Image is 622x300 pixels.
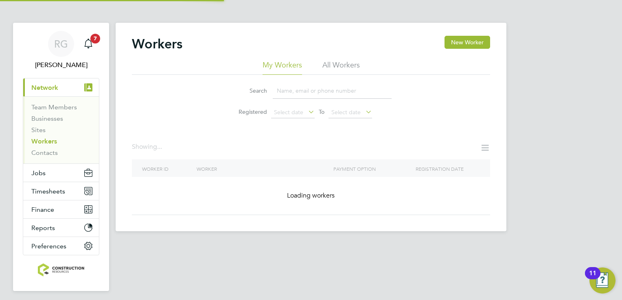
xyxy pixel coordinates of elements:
a: RG[PERSON_NAME] [23,31,99,70]
span: Rebecca Galbraigth [23,60,99,70]
span: Network [31,84,58,91]
span: To [316,107,327,117]
a: Contacts [31,149,58,157]
span: ... [157,143,162,151]
button: Preferences [23,237,99,255]
a: Businesses [31,115,63,122]
span: 7 [90,34,100,43]
button: Jobs [23,164,99,182]
button: Reports [23,219,99,237]
span: Finance [31,206,54,213]
a: Team Members [31,103,77,111]
button: Open Resource Center, 11 new notifications [589,267,615,293]
li: All Workers [322,60,360,75]
span: RG [54,39,68,49]
button: Network [23,78,99,96]
h2: Workers [132,36,182,52]
div: 11 [589,273,596,284]
label: Registered [230,108,267,115]
a: Go to home page [23,263,99,276]
button: Timesheets [23,182,99,200]
label: Search [230,87,267,94]
span: Preferences [31,242,66,250]
a: 7 [80,31,96,57]
img: construction-resources-logo-retina.png [38,263,85,276]
div: Network [23,96,99,163]
a: Workers [31,137,57,145]
input: Name, email or phone number [273,83,392,99]
span: Reports [31,224,55,232]
span: Jobs [31,169,46,177]
span: Select date [331,109,361,116]
span: Select date [274,109,303,116]
nav: Main navigation [13,23,109,291]
button: New Worker [445,36,490,49]
button: Finance [23,200,99,218]
span: Timesheets [31,187,65,195]
a: Sites [31,126,46,134]
li: My Workers [263,60,302,75]
div: Showing [132,143,164,151]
